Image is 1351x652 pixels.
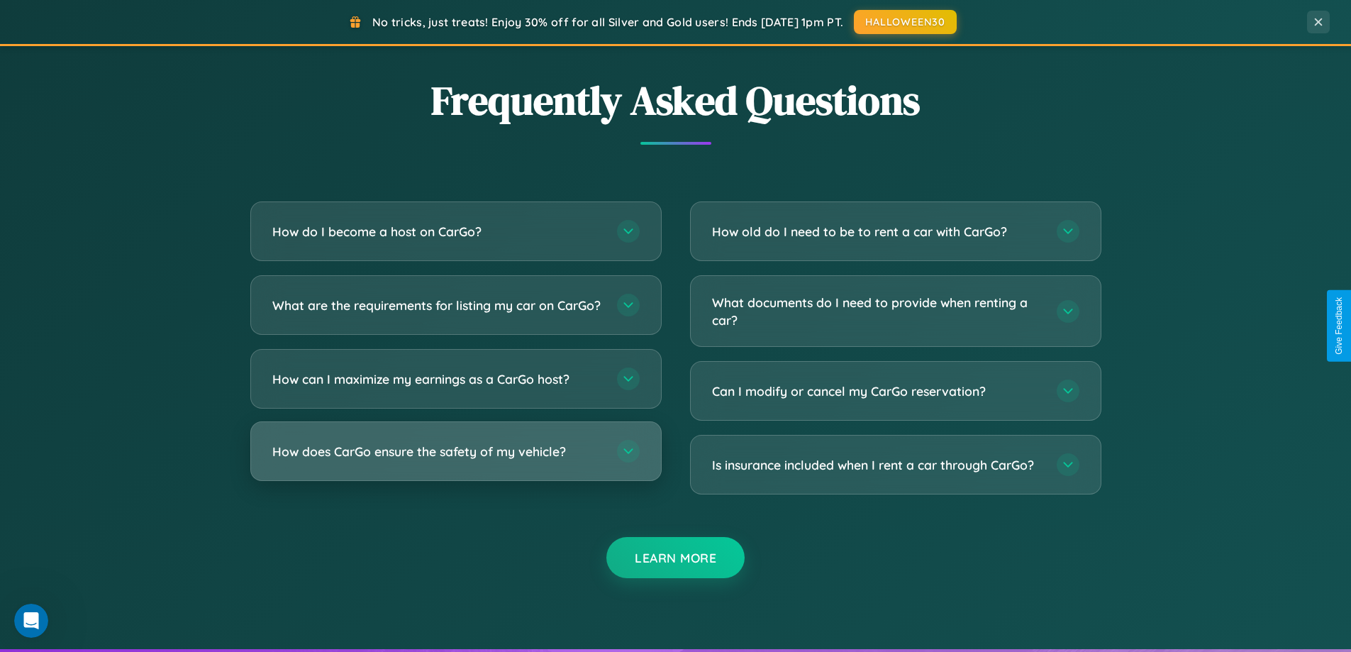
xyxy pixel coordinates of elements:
h3: How old do I need to be to rent a car with CarGo? [712,223,1043,241]
h3: What are the requirements for listing my car on CarGo? [272,297,603,314]
div: Give Feedback [1334,297,1344,355]
span: No tricks, just treats! Enjoy 30% off for all Silver and Gold users! Ends [DATE] 1pm PT. [372,15,843,29]
iframe: Intercom live chat [14,604,48,638]
h3: Is insurance included when I rent a car through CarGo? [712,456,1043,474]
h3: Can I modify or cancel my CarGo reservation? [712,382,1043,400]
button: Learn More [606,537,745,578]
h3: How can I maximize my earnings as a CarGo host? [272,370,603,388]
button: HALLOWEEN30 [854,10,957,34]
h3: What documents do I need to provide when renting a car? [712,294,1043,328]
h3: How does CarGo ensure the safety of my vehicle? [272,443,603,460]
h2: Frequently Asked Questions [250,73,1101,128]
h3: How do I become a host on CarGo? [272,223,603,241]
